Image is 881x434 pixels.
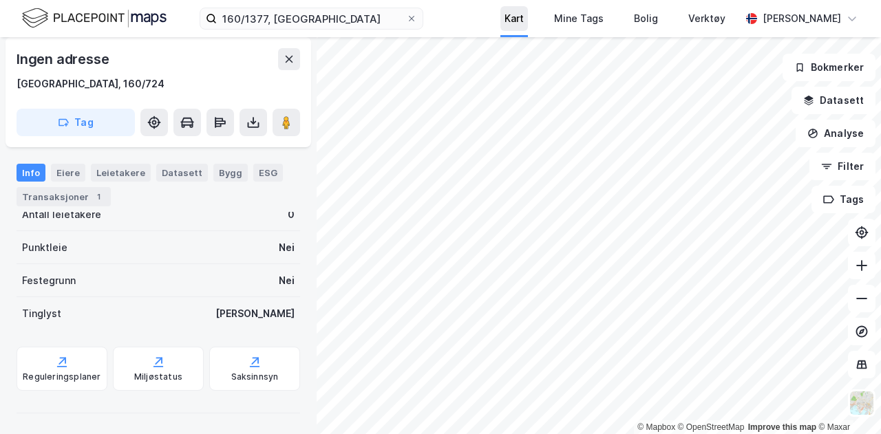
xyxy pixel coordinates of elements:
div: Miljøstatus [134,371,182,382]
div: [PERSON_NAME] [763,10,841,27]
button: Tags [811,186,875,213]
div: Kart [505,10,524,27]
div: Antall leietakere [22,206,101,223]
div: Bygg [213,164,248,182]
div: Ingen adresse [17,48,112,70]
div: Bolig [634,10,658,27]
div: Leietakere [91,164,151,182]
button: Datasett [792,87,875,114]
iframe: Chat Widget [812,368,881,434]
div: [GEOGRAPHIC_DATA], 160/724 [17,76,164,92]
div: Punktleie [22,239,67,256]
div: Datasett [156,164,208,182]
a: Mapbox [637,422,675,432]
button: Filter [809,153,875,180]
img: logo.f888ab2527a4732fd821a326f86c7f29.svg [22,6,167,30]
button: Bokmerker [783,54,875,81]
div: Saksinnsyn [231,371,279,382]
button: Tag [17,109,135,136]
div: Festegrunn [22,272,76,289]
input: Søk på adresse, matrikkel, gårdeiere, leietakere eller personer [217,8,406,29]
div: Info [17,164,45,182]
div: Eiere [51,164,85,182]
div: [PERSON_NAME] [215,305,295,322]
button: Analyse [796,120,875,147]
div: Mine Tags [554,10,604,27]
div: Nei [279,239,295,256]
div: ESG [253,164,283,182]
div: Tinglyst [22,305,61,322]
div: Kontrollprogram for chat [812,368,881,434]
div: Reguleringsplaner [23,371,100,382]
div: Transaksjoner [17,187,111,206]
div: 1 [92,190,105,204]
div: Verktøy [688,10,725,27]
div: 0 [288,206,295,223]
a: OpenStreetMap [678,422,745,432]
a: Improve this map [748,422,816,432]
div: Nei [279,272,295,289]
